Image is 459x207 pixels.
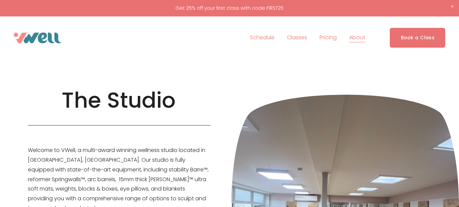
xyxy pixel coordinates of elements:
[349,33,365,43] a: folder dropdown
[62,87,177,114] h1: The Studio
[250,33,275,43] a: Schedule
[287,33,307,43] span: Classes
[14,33,61,43] img: VWell
[390,28,445,48] a: Book a Class
[349,33,365,43] span: About
[287,33,307,43] a: folder dropdown
[320,33,337,43] a: Pricing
